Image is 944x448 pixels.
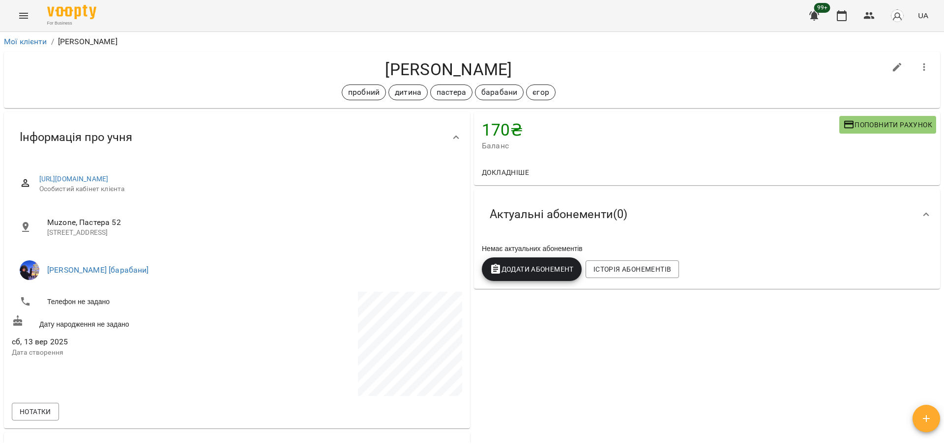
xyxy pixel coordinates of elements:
button: UA [914,6,932,25]
span: сб, 13 вер 2025 [12,336,235,348]
span: Поповнити рахунок [843,119,932,131]
button: Історія абонементів [586,260,679,278]
img: Єгор [барабани] [20,260,39,280]
div: Дату народження не задано [10,313,237,331]
button: Menu [12,4,35,28]
div: Інформація про учня [4,112,470,163]
li: / [51,36,54,48]
h4: 170 ₴ [482,120,839,140]
span: Особистий кабінет клієнта [39,184,454,194]
div: Актуальні абонементи(0) [474,189,940,240]
span: Muzone, Пастера 52 [47,217,454,228]
a: [PERSON_NAME] [барабани] [47,265,149,275]
p: дитина [395,86,421,98]
div: пастера [430,84,472,100]
div: Немає актуальних абонементів [480,242,934,255]
img: avatar_s.png [890,9,904,23]
span: Нотатки [20,406,51,418]
span: Докладніше [482,167,529,178]
div: єгор [526,84,556,100]
h4: [PERSON_NAME] [12,59,885,80]
span: Історія абонементів [593,263,671,275]
button: Докладніше [478,164,533,181]
p: [STREET_ADDRESS] [47,228,454,238]
div: дитина [388,84,428,100]
span: Додати Абонемент [490,263,574,275]
p: пробний [348,86,380,98]
button: Нотатки [12,403,59,420]
a: Мої клієнти [4,37,47,46]
span: Актуальні абонементи ( 0 ) [490,207,627,222]
li: Телефон не задано [12,292,235,311]
p: Дата створення [12,348,235,358]
div: барабани [475,84,524,100]
span: For Business [47,20,96,27]
nav: breadcrumb [4,36,940,48]
p: єгор [532,86,549,98]
span: Інформація про учня [20,130,132,145]
p: [PERSON_NAME] [58,36,118,48]
span: Баланс [482,140,839,152]
button: Додати Абонемент [482,257,582,281]
div: пробний [342,84,386,100]
p: барабани [481,86,517,98]
span: UA [918,10,928,21]
span: 99+ [814,3,830,13]
a: [URL][DOMAIN_NAME] [39,175,109,183]
button: Поповнити рахунок [839,116,936,134]
img: Voopty Logo [47,5,96,19]
p: пастера [437,86,466,98]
